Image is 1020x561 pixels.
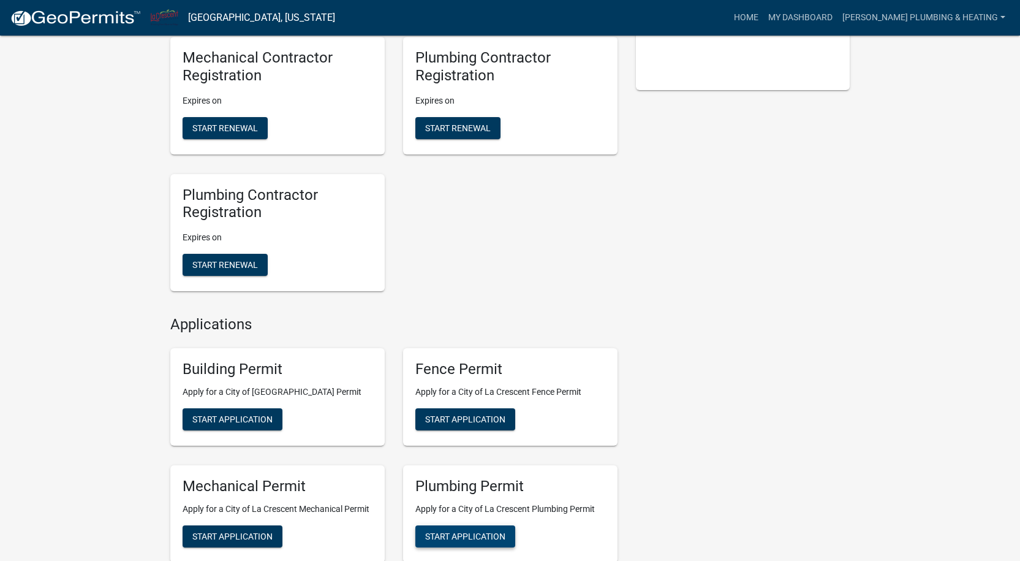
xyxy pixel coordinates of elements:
[170,4,618,301] wm-registration-list-section: My Contractor Registration Renewals
[415,503,605,516] p: Apply for a City of La Crescent Plumbing Permit
[415,408,515,430] button: Start Application
[188,7,335,28] a: [GEOGRAPHIC_DATA], [US_STATE]
[837,6,1010,29] a: [PERSON_NAME] Plumbing & Heating
[415,94,605,107] p: Expires on
[192,123,258,132] span: Start Renewal
[183,117,268,139] button: Start Renewal
[183,231,372,244] p: Expires on
[183,254,268,276] button: Start Renewal
[425,531,505,541] span: Start Application
[192,531,273,541] span: Start Application
[425,123,491,132] span: Start Renewal
[415,478,605,495] h5: Plumbing Permit
[425,414,505,424] span: Start Application
[415,49,605,85] h5: Plumbing Contractor Registration
[192,414,273,424] span: Start Application
[415,525,515,548] button: Start Application
[183,408,282,430] button: Start Application
[183,94,372,107] p: Expires on
[415,117,501,139] button: Start Renewal
[729,6,763,29] a: Home
[183,525,282,548] button: Start Application
[151,9,178,26] img: City of La Crescent, Minnesota
[192,260,258,270] span: Start Renewal
[183,386,372,399] p: Apply for a City of [GEOGRAPHIC_DATA] Permit
[415,361,605,378] h5: Fence Permit
[183,478,372,495] h5: Mechanical Permit
[170,316,618,334] h4: Applications
[183,186,372,222] h5: Plumbing Contractor Registration
[183,503,372,516] p: Apply for a City of La Crescent Mechanical Permit
[415,386,605,399] p: Apply for a City of La Crescent Fence Permit
[763,6,837,29] a: My Dashboard
[183,49,372,85] h5: Mechanical Contractor Registration
[183,361,372,378] h5: Building Permit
